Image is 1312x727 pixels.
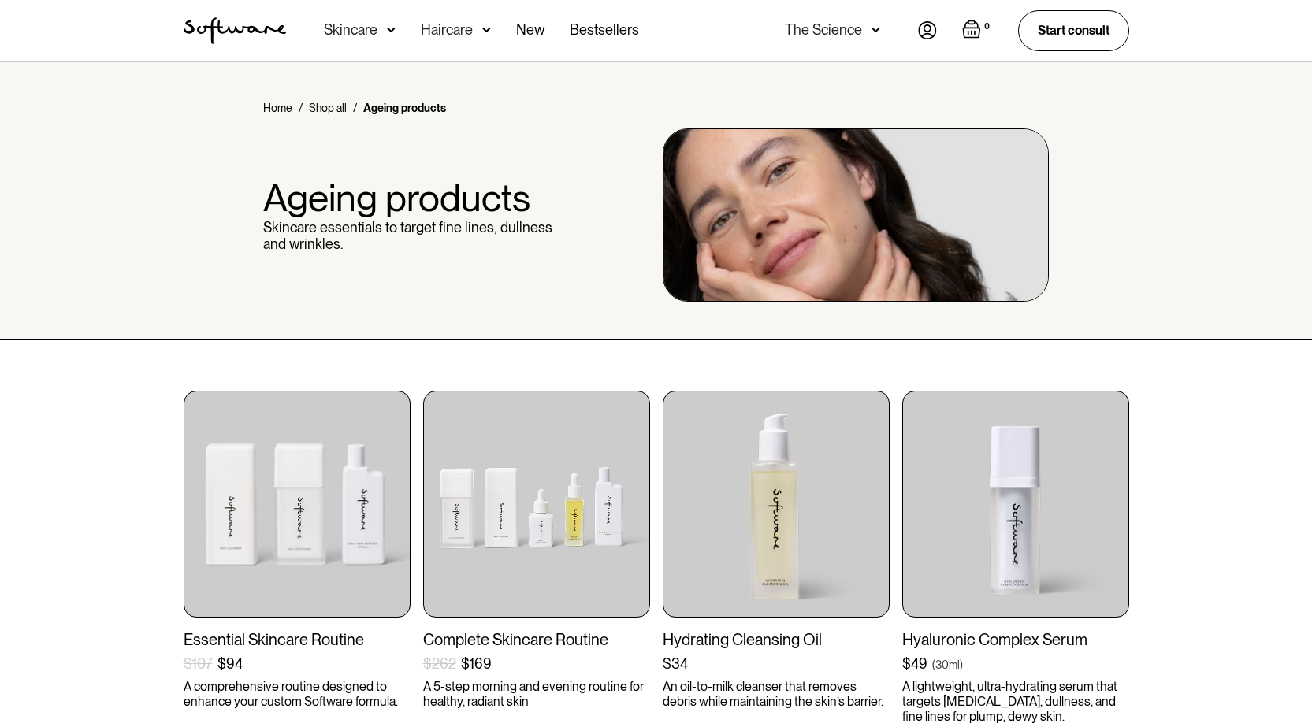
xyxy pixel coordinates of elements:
[423,655,456,673] div: $262
[962,20,993,42] a: Open empty cart
[184,17,286,44] img: Software Logo
[1018,10,1129,50] a: Start consult
[263,177,570,219] h1: Ageing products
[663,679,890,709] p: An oil-to-milk cleanser that removes debris while maintaining the skin’s barrier.
[902,630,1129,649] div: Hyaluronic Complex Serum
[935,657,960,673] div: 30ml
[387,22,396,38] img: arrow down
[324,22,377,38] div: Skincare
[421,22,473,38] div: Haircare
[263,100,292,116] a: Home
[663,655,688,673] div: $34
[932,657,935,673] div: (
[184,655,213,673] div: $107
[482,22,491,38] img: arrow down
[184,679,411,709] p: A comprehensive routine designed to enhance your custom Software formula.
[309,100,347,116] a: Shop all
[353,100,357,116] div: /
[184,17,286,44] a: home
[363,100,446,116] div: Ageing products
[872,22,880,38] img: arrow down
[299,100,303,116] div: /
[217,655,243,673] div: $94
[902,655,927,673] div: $49
[981,20,993,34] div: 0
[960,657,963,673] div: )
[663,630,890,649] div: Hydrating Cleansing Oil
[461,655,492,673] div: $169
[263,219,570,253] p: Skincare essentials to target fine lines, dullness and wrinkles.
[423,679,650,709] p: A 5-step morning and evening routine for healthy, radiant skin
[184,630,411,649] div: Essential Skincare Routine
[902,679,1129,725] p: A lightweight, ultra-hydrating serum that targets [MEDICAL_DATA], dullness, and fine lines for pl...
[423,630,650,649] div: Complete Skincare Routine
[785,22,862,38] div: The Science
